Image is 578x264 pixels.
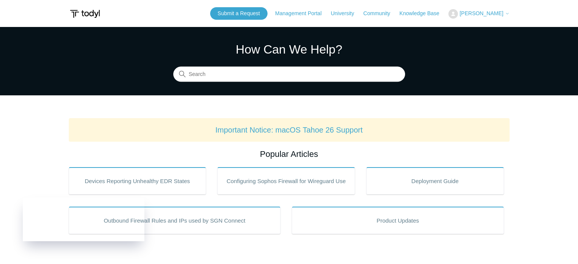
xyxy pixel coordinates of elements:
h2: Popular Articles [69,148,510,160]
a: University [331,9,361,17]
iframe: Todyl Status [23,198,144,241]
a: Deployment Guide [366,167,504,194]
a: Product Updates [292,207,504,234]
a: Community [363,9,398,17]
img: Todyl Support Center Help Center home page [69,7,101,21]
a: Outbound Firewall Rules and IPs used by SGN Connect [69,207,281,234]
a: Important Notice: macOS Tahoe 26 Support [215,126,363,134]
a: Devices Reporting Unhealthy EDR States [69,167,206,194]
span: [PERSON_NAME] [459,10,503,16]
a: Management Portal [275,9,329,17]
a: Knowledge Base [399,9,447,17]
a: Configuring Sophos Firewall for Wireguard Use [217,167,355,194]
a: Submit a Request [210,7,268,20]
button: [PERSON_NAME] [448,9,509,19]
h1: How Can We Help? [173,40,405,58]
input: Search [173,67,405,82]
